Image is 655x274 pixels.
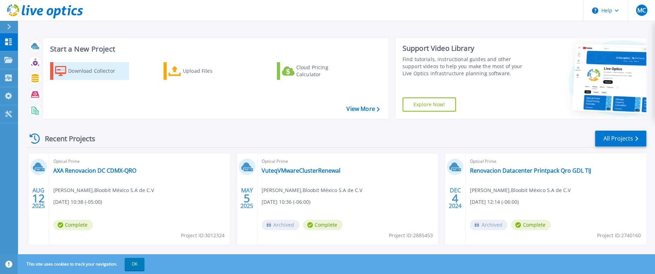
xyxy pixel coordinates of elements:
[470,186,570,194] span: [PERSON_NAME] , Bloobit México S.A de C.V
[470,167,591,174] a: Renovacion Datacenter Printpack Qro GDL TIJ
[262,220,299,230] span: Archived
[262,167,340,174] a: VuteqVMwareClusterRenewal
[50,45,379,53] h3: Start a New Project
[163,62,242,80] a: Upload Files
[403,44,530,53] div: Support Video Library
[27,130,105,147] div: Recent Projects
[403,97,456,112] a: Explore Now!
[53,186,154,194] span: [PERSON_NAME] , Bloobit México S.A de C.V
[403,56,530,77] div: Find tutorials, instructional guides and other support videos to help you make the most of your L...
[32,195,45,201] span: 12
[125,258,144,270] button: OK
[277,62,356,80] a: Cloud Pricing Calculator
[53,220,93,230] span: Complete
[389,232,433,239] span: Project ID: 2885453
[637,7,645,13] span: MC
[511,220,550,230] span: Complete
[470,198,518,206] span: [DATE] 12:14 (-06:00)
[303,220,343,230] span: Complete
[53,198,102,206] span: [DATE] 10:38 (-05:00)
[470,220,507,230] span: Archived
[53,167,136,174] a: AXA Renovacion DC CDMX-QRO
[240,185,254,211] div: MAY 2025
[183,64,239,78] div: Upload Files
[19,258,144,270] span: This site uses cookies to track your navigation.
[597,232,641,239] span: Project ID: 2740160
[53,157,226,165] span: Optical Prime
[595,131,646,147] a: All Projects
[50,62,129,80] a: Download Collector
[32,185,45,211] div: AUG 2025
[452,195,458,201] span: 4
[244,195,250,201] span: 5
[470,157,642,165] span: Optical Prime
[296,64,353,78] div: Cloud Pricing Calculator
[68,64,125,78] div: Download Collector
[262,198,310,206] span: [DATE] 10:36 (-06:00)
[448,185,462,211] div: DEC 2024
[181,232,225,239] span: Project ID: 3012324
[262,186,362,194] span: [PERSON_NAME] , Bloobit México S.A de C.V
[262,157,434,165] span: Optical Prime
[346,106,379,112] a: View More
